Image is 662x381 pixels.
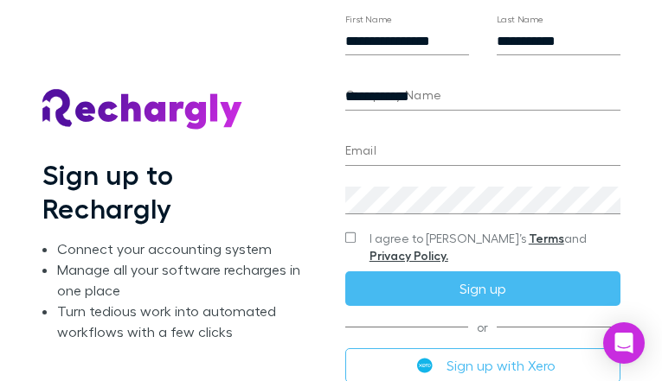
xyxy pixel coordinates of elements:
a: Privacy Policy. [370,248,448,263]
label: First Name [345,13,393,26]
img: Xero's logo [417,358,433,373]
h1: Sign up to Rechargly [42,158,311,225]
span: I agree to [PERSON_NAME]’s and [370,230,620,264]
li: Manage all your software recharges in one place [57,259,310,301]
label: Last Name [497,13,544,26]
div: Open Intercom Messenger [603,322,645,364]
li: Connect your accounting system [57,238,310,259]
a: Terms [529,231,564,245]
button: Sign up [345,271,620,306]
img: Rechargly's Logo [42,89,243,130]
span: or [345,327,620,327]
li: Turn tedious work into automated workflows with a few clicks [57,301,310,342]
